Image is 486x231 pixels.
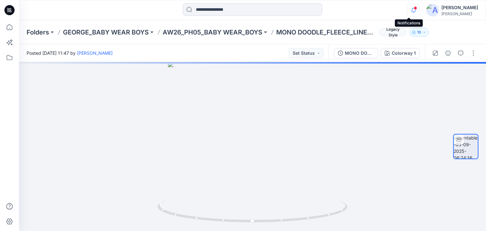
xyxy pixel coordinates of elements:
[409,28,429,37] button: 10
[276,28,377,37] p: MONO DOODLE_FLEECE_LINEAR AOP_BLACK
[77,50,113,56] a: [PERSON_NAME]
[27,50,113,56] span: Posted [DATE] 11:47 by
[345,50,374,57] div: MONO DOODLE_FLEECE_LINEAR AOP_BLACK
[443,48,453,58] button: Details
[377,28,407,37] button: Legacy Style
[379,28,407,36] span: Legacy Style
[27,28,49,37] a: Folders
[441,4,478,11] div: [PERSON_NAME]
[334,48,378,58] button: MONO DOODLE_FLEECE_LINEAR AOP_BLACK
[163,28,262,37] a: AW26_PH05_BABY WEAR_BOYS
[417,29,421,36] p: 10
[441,11,478,16] div: [PERSON_NAME]
[426,4,439,16] img: avatar
[454,134,478,159] img: turntable-03-09-2025-06:24:16
[392,50,416,57] div: Colorway 1
[63,28,149,37] a: GEORGE_BABY WEAR BOYS
[381,48,420,58] button: Colorway 1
